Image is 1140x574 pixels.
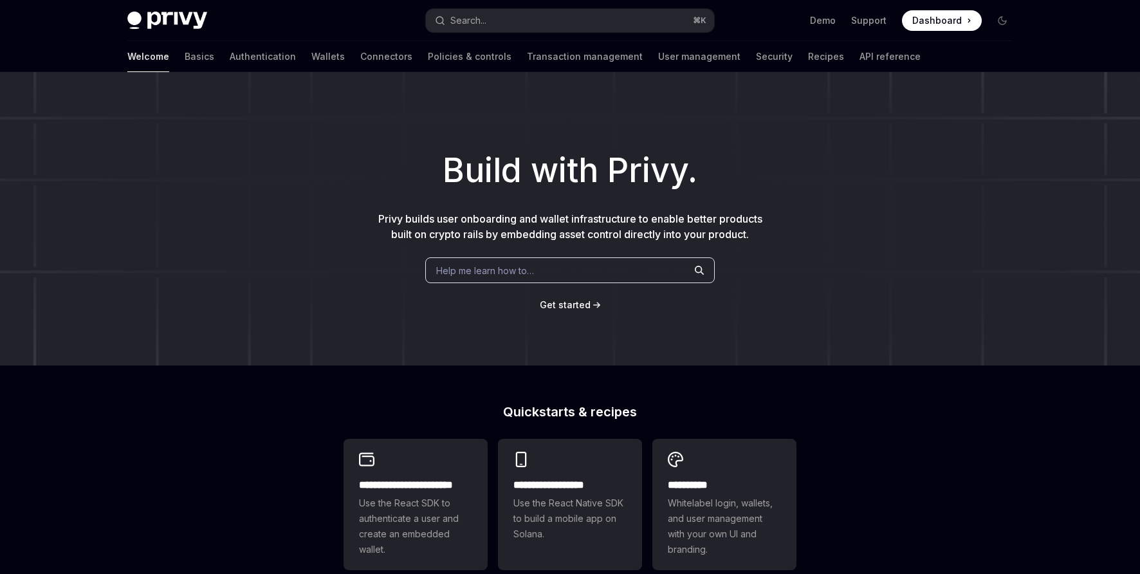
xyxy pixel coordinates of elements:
[428,41,511,72] a: Policies & controls
[450,13,486,28] div: Search...
[185,41,214,72] a: Basics
[860,41,921,72] a: API reference
[912,14,962,27] span: Dashboard
[652,439,796,570] a: **** *****Whitelabel login, wallets, and user management with your own UI and branding.
[21,145,1119,196] h1: Build with Privy.
[378,212,762,241] span: Privy builds user onboarding and wallet infrastructure to enable better products built on crypto ...
[527,41,643,72] a: Transaction management
[810,14,836,27] a: Demo
[127,41,169,72] a: Welcome
[344,405,796,418] h2: Quickstarts & recipes
[540,299,591,311] a: Get started
[311,41,345,72] a: Wallets
[360,41,412,72] a: Connectors
[230,41,296,72] a: Authentication
[513,495,627,542] span: Use the React Native SDK to build a mobile app on Solana.
[127,12,207,30] img: dark logo
[693,15,706,26] span: ⌘ K
[902,10,982,31] a: Dashboard
[992,10,1013,31] button: Toggle dark mode
[540,299,591,310] span: Get started
[851,14,887,27] a: Support
[808,41,844,72] a: Recipes
[658,41,740,72] a: User management
[668,495,781,557] span: Whitelabel login, wallets, and user management with your own UI and branding.
[498,439,642,570] a: **** **** **** ***Use the React Native SDK to build a mobile app on Solana.
[426,9,714,32] button: Open search
[359,495,472,557] span: Use the React SDK to authenticate a user and create an embedded wallet.
[756,41,793,72] a: Security
[436,264,534,277] span: Help me learn how to…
